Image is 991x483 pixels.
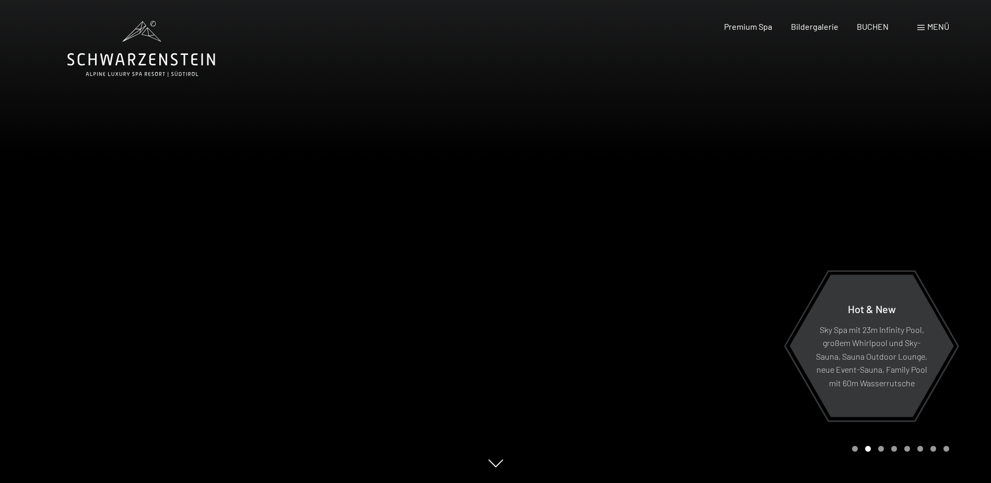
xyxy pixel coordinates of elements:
p: Sky Spa mit 23m Infinity Pool, großem Whirlpool und Sky-Sauna, Sauna Outdoor Lounge, neue Event-S... [815,323,928,389]
div: Carousel Page 7 [930,446,936,452]
div: Carousel Page 5 [904,446,910,452]
a: Bildergalerie [791,21,838,31]
div: Carousel Page 8 [943,446,949,452]
div: Carousel Page 4 [891,446,897,452]
span: Hot & New [848,302,896,315]
div: Carousel Page 3 [878,446,884,452]
a: Premium Spa [724,21,772,31]
div: Carousel Page 1 [852,446,858,452]
span: Menü [927,21,949,31]
a: BUCHEN [857,21,889,31]
a: Hot & New Sky Spa mit 23m Infinity Pool, großem Whirlpool und Sky-Sauna, Sauna Outdoor Lounge, ne... [789,274,954,418]
div: Carousel Page 2 (Current Slide) [865,446,871,452]
div: Carousel Pagination [848,446,949,452]
div: Carousel Page 6 [917,446,923,452]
